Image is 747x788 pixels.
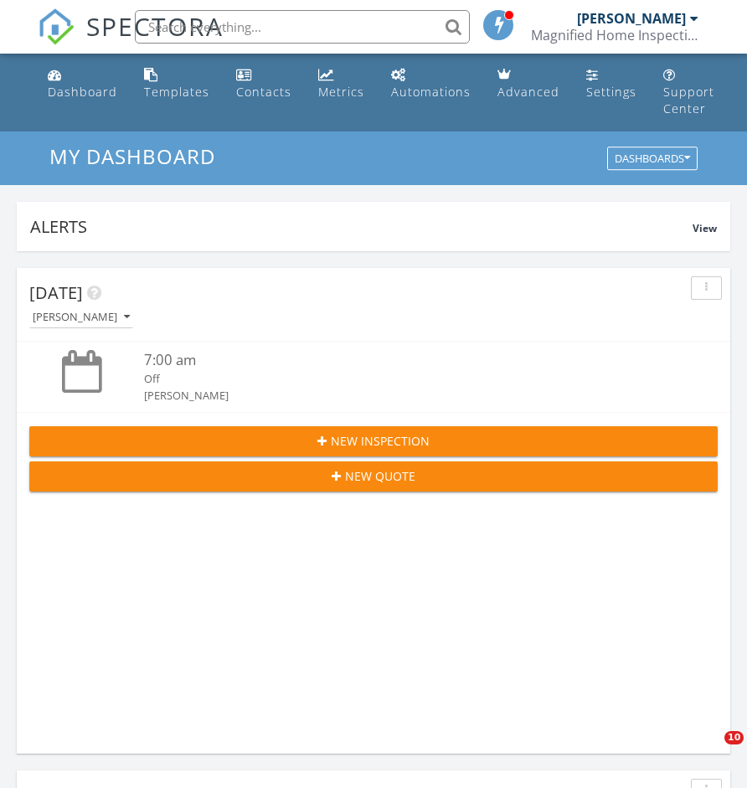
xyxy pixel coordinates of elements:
[137,60,216,108] a: Templates
[41,60,124,108] a: Dashboard
[144,388,661,404] div: [PERSON_NAME]
[49,142,215,170] span: My Dashboard
[33,312,130,323] div: [PERSON_NAME]
[48,84,117,100] div: Dashboard
[229,60,298,108] a: Contacts
[86,8,224,44] span: SPECTORA
[144,371,661,387] div: Off
[724,731,744,744] span: 10
[312,60,371,108] a: Metrics
[577,10,686,27] div: [PERSON_NAME]
[144,350,661,371] div: 7:00 am
[318,84,364,100] div: Metrics
[693,221,717,235] span: View
[690,731,730,771] iframe: Intercom live chat
[236,84,291,100] div: Contacts
[491,60,566,108] a: Advanced
[384,60,477,108] a: Automations (Basic)
[135,10,470,44] input: Search everything...
[29,461,718,492] button: New Quote
[38,8,75,45] img: The Best Home Inspection Software - Spectora
[30,215,693,238] div: Alerts
[607,147,698,171] button: Dashboards
[144,84,209,100] div: Templates
[663,84,714,116] div: Support Center
[531,27,698,44] div: Magnified Home Inspections, LLC
[497,84,559,100] div: Advanced
[29,306,133,329] button: [PERSON_NAME]
[657,60,721,125] a: Support Center
[391,84,471,100] div: Automations
[586,84,636,100] div: Settings
[29,426,718,456] button: New Inspection
[29,281,83,304] span: [DATE]
[615,153,690,165] div: Dashboards
[345,467,415,485] span: New Quote
[38,23,224,58] a: SPECTORA
[331,432,430,450] span: New Inspection
[580,60,643,108] a: Settings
